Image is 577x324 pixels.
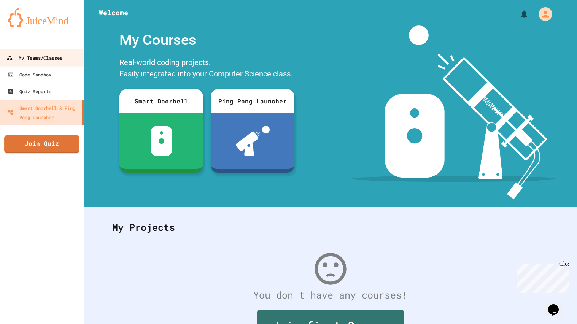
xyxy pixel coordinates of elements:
[4,135,79,153] a: Join Quiz
[8,103,79,122] div: Smart Doorbell & Ping Pong Launcher
[211,89,294,113] div: Ping Pong Launcher
[3,3,52,48] div: Chat with us now!Close
[505,8,531,21] div: My Notifications
[105,288,556,302] div: You don't have any courses!
[105,213,556,242] div: My Projects
[531,5,554,23] div: My Account
[352,25,556,199] img: banner-image-my-projects.png
[6,53,62,63] div: My Teams/Classes
[8,87,51,96] div: Quiz Reports
[116,55,298,83] div: Real-world coding projects. Easily integrated into your Computer Science class.
[151,126,172,156] img: sdb-white.svg
[116,25,298,55] div: My Courses
[545,294,569,316] iframe: chat widget
[514,260,569,293] iframe: chat widget
[236,126,270,156] img: ppl-with-ball.png
[8,70,51,79] div: Code Sandbox
[8,8,76,27] img: logo-orange.svg
[119,89,203,113] div: Smart Doorbell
